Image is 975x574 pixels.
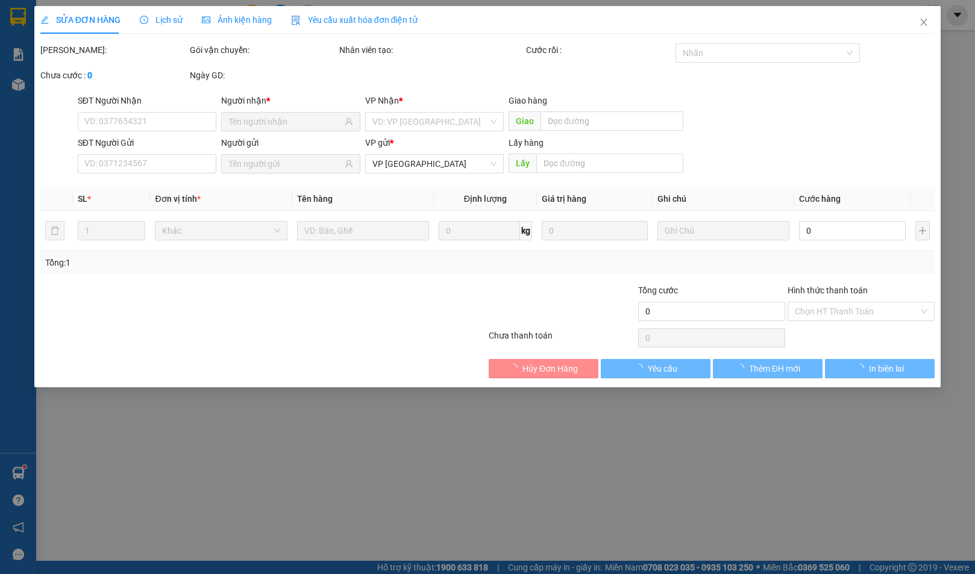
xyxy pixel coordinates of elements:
[78,194,87,204] span: SL
[464,194,507,204] span: Định lượng
[635,364,648,372] span: loading
[648,362,677,375] span: Yêu cầu
[221,94,360,107] div: Người nhận
[919,17,929,27] span: close
[365,96,399,105] span: VP Nhận
[202,16,210,24] span: picture
[291,16,301,25] img: icon
[372,155,497,173] span: VP Đà Lạt
[162,222,280,240] span: Khác
[541,111,683,131] input: Dọc đường
[542,194,586,204] span: Giá trị hàng
[140,15,183,25] span: Lịch sử
[736,364,749,372] span: loading
[657,221,789,240] input: Ghi Chú
[509,154,536,173] span: Lấy
[339,43,524,57] div: Nhân viên tạo:
[78,136,216,149] div: SĐT Người Gửi
[221,136,360,149] div: Người gửi
[40,16,49,24] span: edit
[202,15,272,25] span: Ảnh kiện hàng
[526,43,673,57] div: Cước rồi :
[140,16,148,24] span: clock-circle
[509,111,541,131] span: Giao
[297,221,429,240] input: VD: Bàn, Ghế
[520,221,532,240] span: kg
[78,94,216,107] div: SĐT Người Nhận
[799,194,841,204] span: Cước hàng
[713,359,823,378] button: Thêm ĐH mới
[856,364,869,372] span: loading
[228,157,342,170] input: Tên người gửi
[509,96,547,105] span: Giao hàng
[345,117,353,126] span: user
[291,15,418,25] span: Yêu cầu xuất hóa đơn điện tử
[40,69,187,82] div: Chưa cước :
[297,194,333,204] span: Tên hàng
[45,256,377,269] div: Tổng: 1
[489,359,598,378] button: Hủy Đơn Hàng
[228,115,342,128] input: Tên người nhận
[487,329,637,350] div: Chưa thanh toán
[542,221,648,240] input: 0
[40,43,187,57] div: [PERSON_NAME]:
[190,43,337,57] div: Gói vận chuyển:
[788,285,868,295] label: Hình thức thanh toán
[653,187,794,211] th: Ghi chú
[536,154,683,173] input: Dọc đường
[190,69,337,82] div: Ngày GD:
[345,160,353,168] span: user
[87,70,92,80] b: 0
[601,359,710,378] button: Yêu cầu
[522,362,578,375] span: Hủy Đơn Hàng
[915,221,930,240] button: plus
[638,285,678,295] span: Tổng cước
[509,364,522,372] span: loading
[45,221,64,240] button: delete
[749,362,800,375] span: Thêm ĐH mới
[825,359,935,378] button: In biên lai
[365,136,504,149] div: VP gửi
[509,138,544,148] span: Lấy hàng
[155,194,200,204] span: Đơn vị tính
[40,15,121,25] span: SỬA ĐƠN HÀNG
[907,6,941,40] button: Close
[869,362,904,375] span: In biên lai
